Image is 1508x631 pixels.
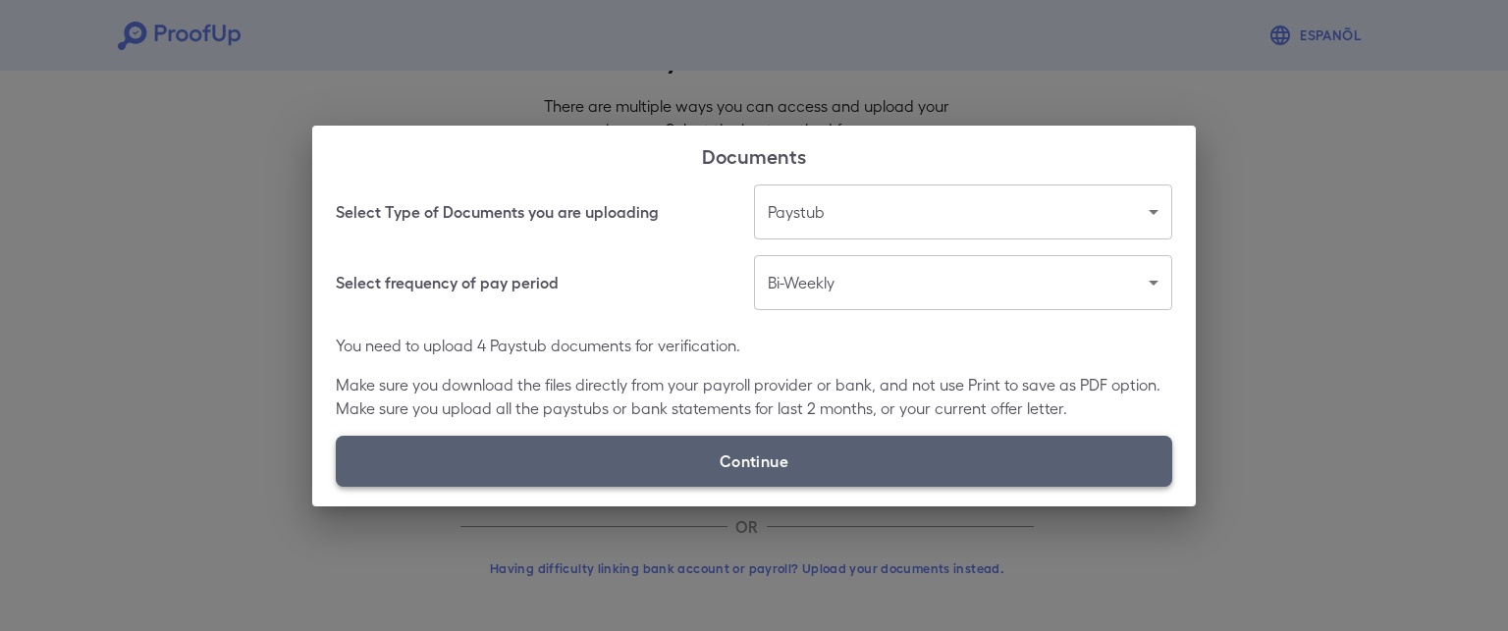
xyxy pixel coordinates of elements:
[312,126,1196,184] h2: Documents
[336,436,1172,487] label: Continue
[754,184,1172,239] div: Paystub
[336,271,559,294] h6: Select frequency of pay period
[336,200,659,224] h6: Select Type of Documents you are uploading
[754,255,1172,310] div: Bi-Weekly
[336,373,1172,420] p: Make sure you download the files directly from your payroll provider or bank, and not use Print t...
[336,334,1172,357] p: You need to upload 4 Paystub documents for verification.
